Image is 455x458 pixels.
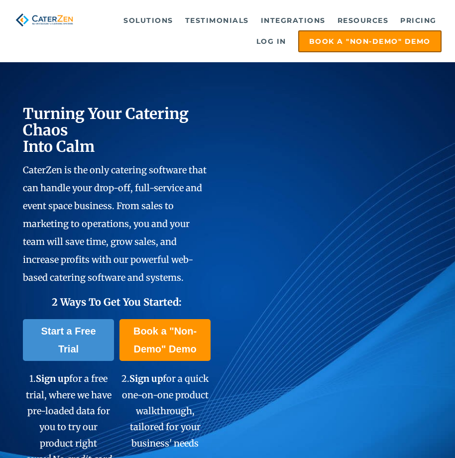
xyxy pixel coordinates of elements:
span: CaterZen is the only catering software that can handle your drop-off, full-service and event spac... [23,164,207,283]
a: Pricing [395,10,442,30]
a: Resources [333,10,394,30]
span: Turning Your Catering Chaos Into Calm [23,104,189,156]
a: Log in [251,31,291,51]
span: Sign up [129,373,163,384]
a: Testimonials [180,10,254,30]
div: Navigation Menu [87,10,442,52]
span: Sign up [36,373,69,384]
a: Book a "Non-Demo" Demo [298,30,442,52]
span: 2 Ways To Get You Started: [52,296,182,308]
a: Book a "Non-Demo" Demo [119,319,211,361]
a: Start a Free Trial [23,319,114,361]
a: Integrations [256,10,331,30]
img: caterzen [13,10,75,29]
span: 2. for a quick one-on-one product walkthrough, tailored for your business' needs [121,373,209,449]
a: Solutions [118,10,178,30]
